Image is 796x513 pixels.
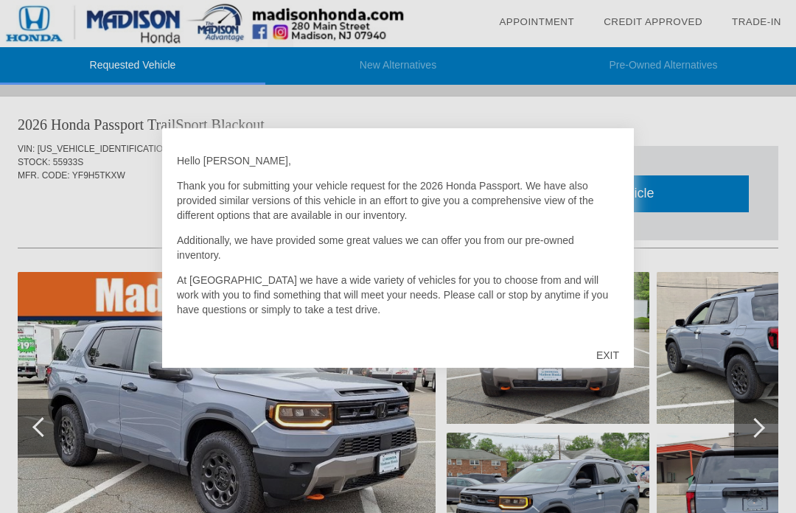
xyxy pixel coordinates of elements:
div: EXIT [582,333,634,377]
a: Credit Approved [604,16,702,27]
p: Additionally, we have provided some great values we can offer you from our pre-owned inventory. [177,233,619,262]
p: At [GEOGRAPHIC_DATA] we have a wide variety of vehicles for you to choose from and will work with... [177,273,619,317]
p: Thank you for submitting your vehicle request for the 2026 Honda Passport. We have also provided ... [177,178,619,223]
p: Hello [PERSON_NAME], [177,153,619,168]
a: Appointment [499,16,574,27]
a: Trade-In [732,16,781,27]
